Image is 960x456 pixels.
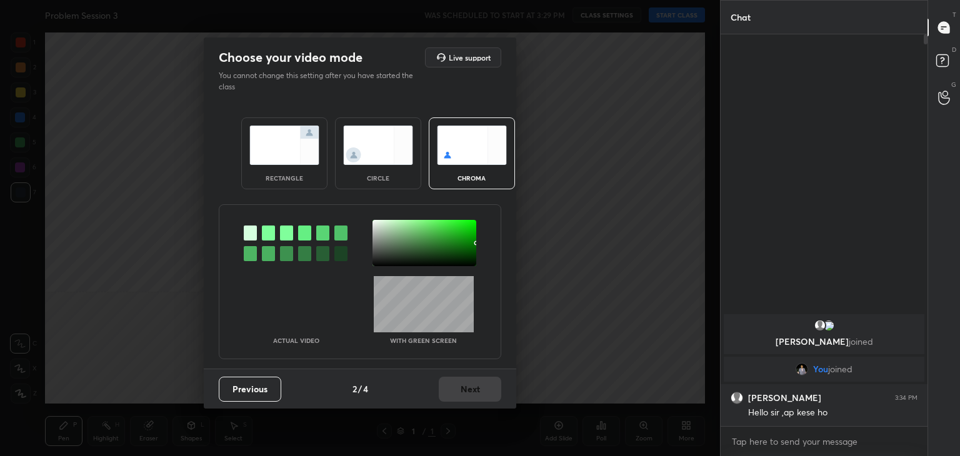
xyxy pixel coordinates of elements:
[259,175,309,181] div: rectangle
[895,394,917,402] div: 3:34 PM
[814,319,826,332] img: default.png
[249,126,319,165] img: normalScreenIcon.ae25ed63.svg
[796,363,808,375] img: 9689d3ed888646769c7969bc1f381e91.jpg
[849,335,873,347] span: joined
[822,319,835,332] img: 3
[447,175,497,181] div: chroma
[363,382,368,395] h4: 4
[813,364,828,374] span: You
[219,49,362,66] h2: Choose your video mode
[748,407,917,419] div: Hello sir ,ap kese ho
[951,80,956,89] p: G
[731,392,743,404] img: default.png
[343,126,413,165] img: circleScreenIcon.acc0effb.svg
[353,175,403,181] div: circle
[748,392,821,404] h6: [PERSON_NAME]
[952,10,956,19] p: T
[721,312,927,427] div: grid
[219,377,281,402] button: Previous
[352,382,357,395] h4: 2
[731,337,917,347] p: [PERSON_NAME]
[358,382,362,395] h4: /
[449,54,491,61] h5: Live support
[219,70,421,92] p: You cannot change this setting after you have started the class
[721,1,761,34] p: Chat
[273,337,319,344] p: Actual Video
[828,364,852,374] span: joined
[437,126,507,165] img: chromaScreenIcon.c19ab0a0.svg
[952,45,956,54] p: D
[390,337,457,344] p: With green screen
